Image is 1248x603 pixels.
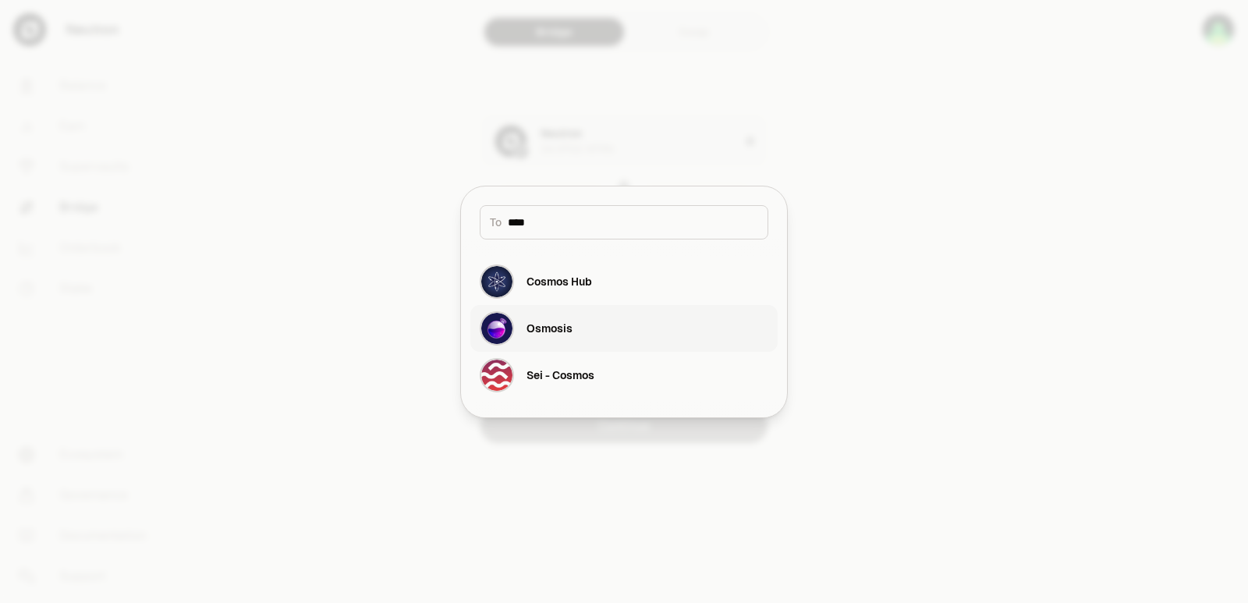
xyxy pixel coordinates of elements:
[490,215,502,230] span: To
[526,367,594,383] div: Sei - Cosmos
[526,321,573,336] div: Osmosis
[480,264,514,299] img: Cosmos Hub Logo
[480,358,514,392] img: Sei - Cosmos Logo
[470,258,778,305] button: Cosmos Hub LogoCosmos Hub
[526,274,592,289] div: Cosmos Hub
[480,311,514,346] img: Osmosis Logo
[470,305,778,352] button: Osmosis LogoOsmosis
[470,352,778,399] button: Sei - Cosmos LogoSei - Cosmos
